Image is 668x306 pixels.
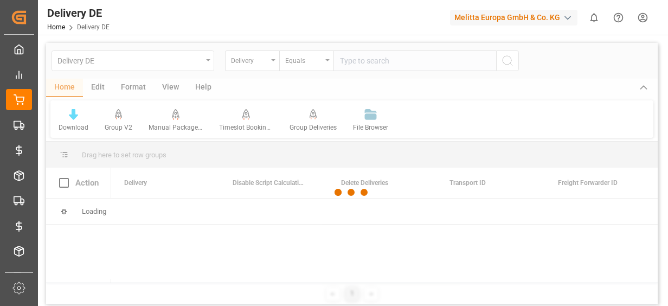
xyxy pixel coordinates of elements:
button: Help Center [606,5,631,30]
div: Delivery DE [47,5,110,21]
button: show 0 new notifications [582,5,606,30]
a: Home [47,23,65,31]
button: Melitta Europa GmbH & Co. KG [450,7,582,28]
div: Melitta Europa GmbH & Co. KG [450,10,577,25]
